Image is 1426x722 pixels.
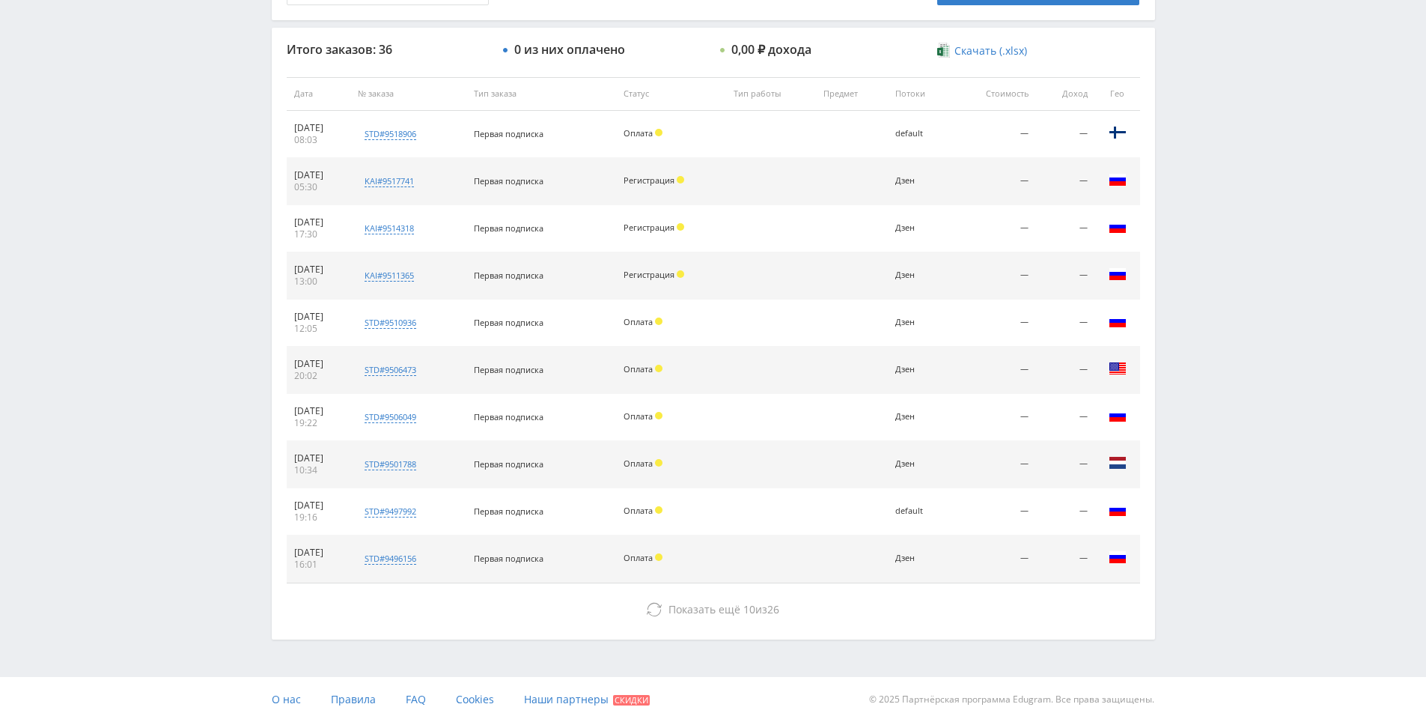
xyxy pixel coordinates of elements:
[365,553,416,565] div: std#9496156
[668,602,779,616] span: из
[895,506,945,516] div: default
[365,222,414,234] div: kai#9514318
[365,506,416,518] div: std#9497992
[953,205,1037,252] td: —
[953,394,1037,441] td: —
[294,559,344,571] div: 16:01
[720,677,1154,722] div: © 2025 Партнёрская программа Edugram. Все права защищены.
[624,552,653,563] span: Оплата
[624,316,653,327] span: Оплата
[294,405,344,417] div: [DATE]
[895,223,945,233] div: Дзен
[474,506,543,517] span: Первая подписка
[1109,124,1127,142] img: fin.png
[272,692,301,706] span: О нас
[895,459,945,469] div: Дзен
[616,77,725,111] th: Статус
[294,276,344,288] div: 13:00
[365,175,414,187] div: kai#9517741
[365,128,416,140] div: std#9518906
[953,536,1037,583] td: —
[294,216,344,228] div: [DATE]
[726,77,816,111] th: Тип работы
[895,318,945,327] div: Дзен
[1109,265,1127,283] img: rus.png
[474,553,543,564] span: Первая подписка
[1036,111,1094,158] td: —
[953,158,1037,205] td: —
[767,602,779,616] span: 26
[514,43,625,56] div: 0 из них оплачено
[1036,536,1094,583] td: —
[474,317,543,328] span: Первая подписка
[677,176,684,183] span: Холд
[474,458,543,470] span: Первая подписка
[1036,205,1094,252] td: —
[294,311,344,323] div: [DATE]
[895,553,945,563] div: Дзен
[624,458,653,469] span: Оплата
[895,365,945,374] div: Дзен
[953,300,1037,347] td: —
[294,500,344,512] div: [DATE]
[743,602,755,616] span: 10
[895,129,945,139] div: default
[1109,501,1127,519] img: rus.png
[731,43,811,56] div: 0,00 ₽ дохода
[668,602,740,616] span: Показать ещё
[294,122,344,134] div: [DATE]
[655,129,662,136] span: Холд
[294,547,344,559] div: [DATE]
[1036,77,1094,111] th: Доход
[294,169,344,181] div: [DATE]
[895,412,945,422] div: Дзен
[816,77,888,111] th: Предмет
[287,77,351,111] th: Дата
[474,175,543,186] span: Первая подписка
[953,252,1037,300] td: —
[365,270,414,282] div: kai#9511365
[1109,407,1127,425] img: rus.png
[953,111,1037,158] td: —
[624,363,653,374] span: Оплата
[1036,252,1094,300] td: —
[456,677,494,722] a: Cookies
[937,43,1027,58] a: Скачать (.xlsx)
[294,134,344,146] div: 08:03
[350,77,466,111] th: № заказа
[474,270,543,281] span: Первая подписка
[624,410,653,422] span: Оплата
[1036,347,1094,394] td: —
[1036,158,1094,205] td: —
[624,127,653,139] span: Оплата
[456,692,494,706] span: Cookies
[1109,360,1127,377] img: usa.png
[1036,300,1094,347] td: —
[953,77,1037,111] th: Стоимость
[895,176,945,186] div: Дзен
[294,358,344,370] div: [DATE]
[294,512,344,524] div: 19:16
[524,692,609,706] span: Наши партнеры
[677,223,684,231] span: Холд
[895,270,945,280] div: Дзен
[1109,548,1127,566] img: rus.png
[953,347,1037,394] td: —
[1036,394,1094,441] td: —
[624,269,674,280] span: Регистрация
[1109,171,1127,189] img: rus.png
[655,365,662,372] span: Холд
[294,417,344,429] div: 19:22
[655,459,662,467] span: Холд
[365,458,416,470] div: std#9501788
[624,505,653,516] span: Оплата
[406,692,426,706] span: FAQ
[655,318,662,325] span: Холд
[953,441,1037,488] td: —
[287,595,1140,625] button: Показать ещё 10из26
[474,128,543,139] span: Первая подписка
[655,553,662,561] span: Холд
[294,452,344,464] div: [DATE]
[365,364,416,376] div: std#9506473
[294,181,344,193] div: 05:30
